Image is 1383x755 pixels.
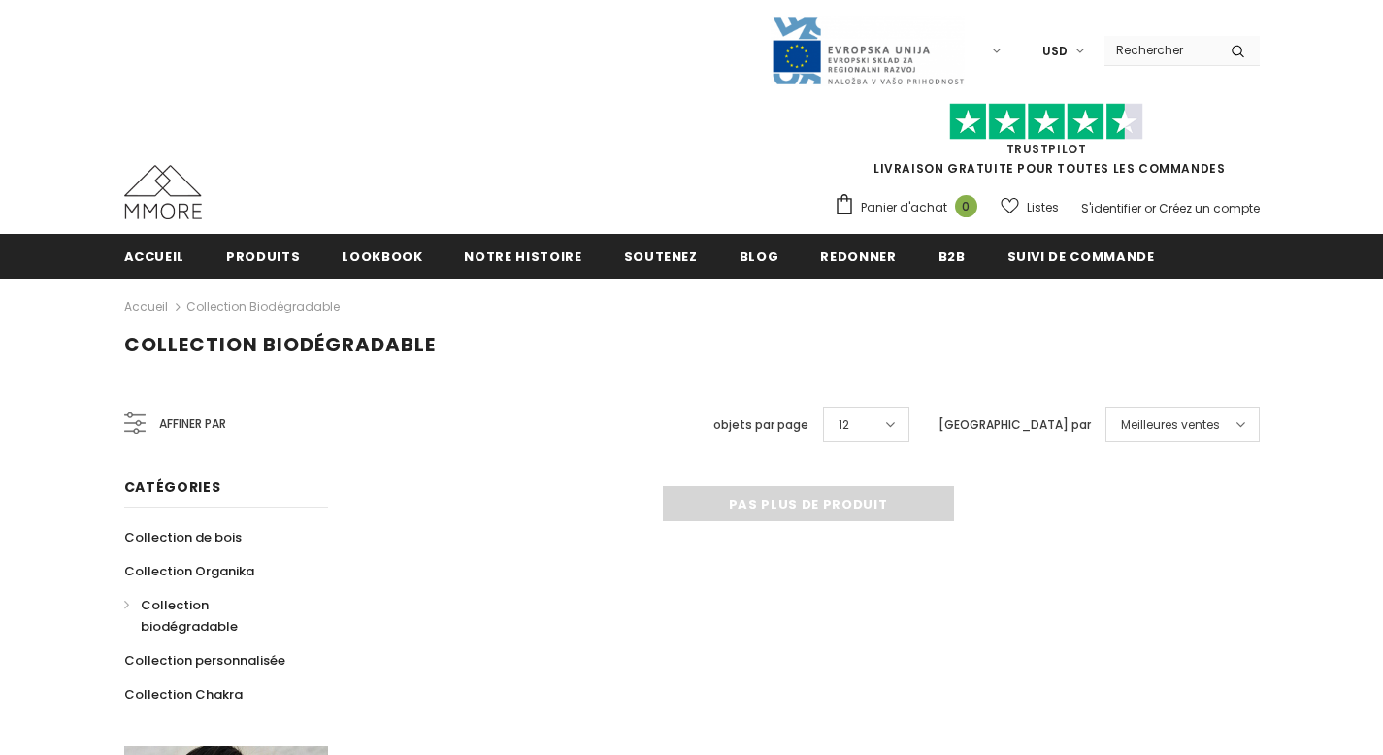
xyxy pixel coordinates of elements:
span: Collection personnalisée [124,651,285,670]
label: [GEOGRAPHIC_DATA] par [938,415,1091,435]
span: Notre histoire [464,247,581,266]
span: soutenez [624,247,698,266]
a: TrustPilot [1006,141,1087,157]
a: S'identifier [1081,200,1141,216]
a: Lookbook [342,234,422,278]
a: Collection Organika [124,554,254,588]
img: Cas MMORE [124,165,202,219]
span: Accueil [124,247,185,266]
span: Affiner par [159,413,226,435]
a: Créez un compte [1159,200,1260,216]
span: Meilleures ventes [1121,415,1220,435]
a: Produits [226,234,300,278]
a: Collection personnalisée [124,643,285,677]
span: USD [1042,42,1068,61]
a: Blog [740,234,779,278]
span: Lookbook [342,247,422,266]
a: Collection Chakra [124,677,243,711]
img: Faites confiance aux étoiles pilotes [949,103,1143,141]
span: Collection de bois [124,528,242,546]
a: Collection de bois [124,520,242,554]
span: Collection Organika [124,562,254,580]
span: B2B [938,247,966,266]
span: Collection biodégradable [141,596,238,636]
span: Suivi de commande [1007,247,1155,266]
span: Panier d'achat [861,198,947,217]
img: Javni Razpis [771,16,965,86]
input: Search Site [1104,36,1216,64]
span: Blog [740,247,779,266]
span: Collection biodégradable [124,331,436,358]
span: 12 [839,415,849,435]
a: Javni Razpis [771,42,965,58]
span: Redonner [820,247,896,266]
a: Listes [1001,190,1059,224]
a: B2B [938,234,966,278]
span: LIVRAISON GRATUITE POUR TOUTES LES COMMANDES [834,112,1260,177]
span: or [1144,200,1156,216]
span: Produits [226,247,300,266]
span: 0 [955,195,977,217]
a: Collection biodégradable [124,588,307,643]
span: Catégories [124,477,221,497]
a: Redonner [820,234,896,278]
a: soutenez [624,234,698,278]
a: Notre histoire [464,234,581,278]
a: Collection biodégradable [186,298,340,314]
a: Accueil [124,295,168,318]
span: Listes [1027,198,1059,217]
a: Panier d'achat 0 [834,193,987,222]
span: Collection Chakra [124,685,243,704]
label: objets par page [713,415,808,435]
a: Suivi de commande [1007,234,1155,278]
a: Accueil [124,234,185,278]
